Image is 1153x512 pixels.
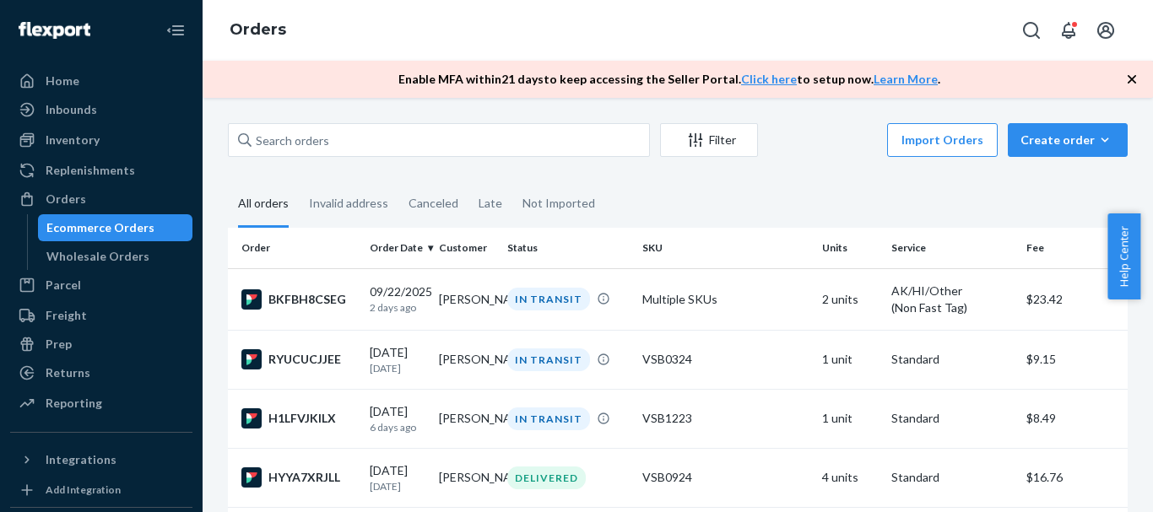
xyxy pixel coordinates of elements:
[46,395,102,412] div: Reporting
[370,361,425,375] p: [DATE]
[1008,123,1128,157] button: Create order
[1020,132,1115,148] div: Create order
[439,240,495,255] div: Customer
[10,331,192,358] a: Prep
[1089,13,1123,47] button: Open account menu
[891,469,1013,486] p: Standard
[891,410,1013,427] p: Standard
[46,101,97,118] div: Inbounds
[891,351,1013,368] p: Standard
[1020,389,1128,448] td: $8.49
[10,480,192,500] a: Add Integration
[1107,213,1140,299] button: Help Center
[46,482,121,497] div: Add Integration
[479,181,502,225] div: Late
[636,228,815,268] th: SKU
[501,228,636,268] th: Status
[46,191,86,207] div: Orders
[238,181,289,228] div: All orders
[241,289,356,310] div: BKFBH8CSEG
[636,268,815,330] td: Multiple SKUs
[370,283,425,315] div: 09/22/2025
[507,288,590,310] div: IN TRANSIT
[891,283,1013,299] p: AK/HI/Other
[10,446,192,473] button: Integrations
[815,268,885,330] td: 2 units
[46,364,90,381] div: Returns
[46,132,100,148] div: Inventory
[642,410,809,427] div: VSB1223
[398,71,940,88] p: Enable MFA within 21 days to keep accessing the Seller Portal. to setup now. .
[19,22,90,39] img: Flexport logo
[370,300,425,315] p: 2 days ago
[409,181,458,225] div: Canceled
[1020,330,1128,389] td: $9.15
[370,420,425,434] p: 6 days ago
[661,132,757,148] div: Filter
[46,336,72,353] div: Prep
[10,359,192,386] a: Returns
[642,469,809,486] div: VSB0924
[309,181,388,225] div: Invalid address
[46,451,116,468] div: Integrations
[216,6,300,55] ol: breadcrumbs
[241,467,356,488] div: HYYA7XRJLL
[10,67,192,94] a: Home
[1052,13,1085,47] button: Open notifications
[891,299,1013,316] div: (Non Fast Tag)
[230,20,286,39] a: Orders
[432,389,501,448] td: [PERSON_NAME]
[228,228,363,268] th: Order
[1020,228,1128,268] th: Fee
[370,462,425,493] div: [DATE]
[46,307,87,324] div: Freight
[507,348,590,371] div: IN TRANSIT
[887,123,998,157] button: Import Orders
[159,13,192,47] button: Close Navigation
[228,123,650,157] input: Search orders
[46,219,154,236] div: Ecommerce Orders
[1020,268,1128,330] td: $23.42
[46,277,81,294] div: Parcel
[507,407,590,430] div: IN TRANSIT
[874,72,938,86] a: Learn More
[815,448,885,507] td: 4 units
[46,162,135,179] div: Replenishments
[660,123,758,157] button: Filter
[432,330,501,389] td: [PERSON_NAME]
[370,344,425,375] div: [DATE]
[10,186,192,213] a: Orders
[741,72,797,86] a: Click here
[642,351,809,368] div: VSB0324
[46,73,79,89] div: Home
[815,330,885,389] td: 1 unit
[815,228,885,268] th: Units
[10,302,192,329] a: Freight
[10,390,192,417] a: Reporting
[10,157,192,184] a: Replenishments
[815,389,885,448] td: 1 unit
[1015,13,1048,47] button: Open Search Box
[241,408,356,428] div: H1LFVJKILX
[1020,448,1128,507] td: $16.76
[10,272,192,299] a: Parcel
[370,403,425,434] div: [DATE]
[38,243,193,270] a: Wholesale Orders
[885,228,1020,268] th: Service
[432,448,501,507] td: [PERSON_NAME]
[46,248,149,265] div: Wholesale Orders
[522,181,595,225] div: Not Imported
[432,268,501,330] td: [PERSON_NAME]
[370,479,425,493] p: [DATE]
[38,214,193,241] a: Ecommerce Orders
[10,127,192,154] a: Inventory
[363,228,432,268] th: Order Date
[241,349,356,369] div: RYUCUCJJEE
[507,466,586,489] div: DELIVERED
[10,96,192,123] a: Inbounds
